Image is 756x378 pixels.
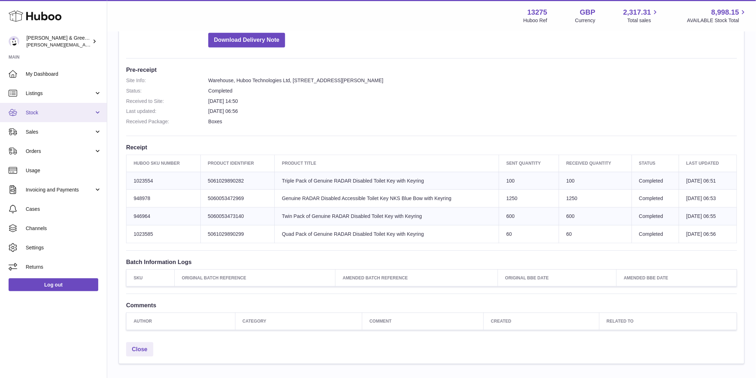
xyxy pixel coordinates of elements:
td: Completed [632,225,679,243]
span: Total sales [627,17,659,24]
td: 5060053472969 [200,190,275,208]
span: Channels [26,225,101,232]
strong: 13275 [527,8,547,17]
td: Completed [632,190,679,208]
dt: Received to Site: [126,98,208,105]
h3: Batch Information Logs [126,258,737,266]
td: 1023554 [126,172,201,190]
span: 8,998.15 [711,8,739,17]
th: Product title [275,155,499,172]
th: Author [126,313,235,330]
th: Status [632,155,679,172]
th: Received Quantity [559,155,632,172]
h3: Comments [126,301,737,309]
a: Close [126,342,153,357]
td: 946964 [126,208,201,225]
span: 2,317.31 [623,8,651,17]
td: [DATE] 06:55 [679,208,737,225]
td: 5061029890299 [200,225,275,243]
dd: Completed [208,88,737,94]
td: 1250 [499,190,559,208]
dt: Last updated: [126,108,208,115]
td: 60 [499,225,559,243]
td: 1250 [559,190,632,208]
td: 1023585 [126,225,201,243]
div: Huboo Ref [523,17,547,24]
th: Created [484,313,600,330]
th: Comment [362,313,484,330]
button: Download Delivery Note [208,33,285,48]
td: 60 [559,225,632,243]
td: 600 [499,208,559,225]
th: Huboo SKU Number [126,155,201,172]
td: 600 [559,208,632,225]
th: Related to [600,313,737,330]
dd: Boxes [208,118,737,125]
span: Invoicing and Payments [26,186,94,193]
th: Amended Batch Reference [335,270,498,287]
th: Original BBE Date [498,270,617,287]
td: [DATE] 06:51 [679,172,737,190]
td: 100 [499,172,559,190]
th: Sent Quantity [499,155,559,172]
h3: Pre-receipt [126,66,737,74]
span: Orders [26,148,94,155]
span: AVAILABLE Stock Total [687,17,747,24]
a: Log out [9,278,98,291]
th: Product Identifier [200,155,275,172]
span: Cases [26,206,101,213]
th: Last updated [679,155,737,172]
td: [DATE] 06:53 [679,190,737,208]
td: Triple Pack of Genuine RADAR Disabled Toilet Key with Keyring [275,172,499,190]
td: 5061029890282 [200,172,275,190]
td: Completed [632,172,679,190]
div: [PERSON_NAME] & Green Ltd [26,35,91,48]
td: 100 [559,172,632,190]
span: Usage [26,167,101,174]
td: Genuine RADAR Disabled Accessible Toilet Key NKS Blue Bow with Keyring [275,190,499,208]
td: [DATE] 06:56 [679,225,737,243]
dd: [DATE] 06:56 [208,108,737,115]
th: Category [235,313,362,330]
span: Sales [26,129,94,135]
strong: GBP [580,8,595,17]
dt: Site Info: [126,77,208,84]
th: Original Batch Reference [175,270,335,287]
a: 2,317.31 Total sales [623,8,660,24]
div: Currency [575,17,596,24]
span: Settings [26,244,101,251]
dt: Received Package: [126,118,208,125]
td: 948978 [126,190,201,208]
td: 5060053473140 [200,208,275,225]
span: Listings [26,90,94,97]
td: Twin Pack of Genuine RADAR Disabled Toilet Key with Keyring [275,208,499,225]
span: My Dashboard [26,71,101,78]
a: 8,998.15 AVAILABLE Stock Total [687,8,747,24]
h3: Receipt [126,143,737,151]
dd: [DATE] 14:50 [208,98,737,105]
td: Completed [632,208,679,225]
dd: Warehouse, Huboo Technologies Ltd, [STREET_ADDRESS][PERSON_NAME] [208,77,737,84]
th: SKU [126,270,175,287]
span: Stock [26,109,94,116]
td: Quad Pack of Genuine RADAR Disabled Toilet Key with Keyring [275,225,499,243]
img: ellen@bluebadgecompany.co.uk [9,36,19,47]
dt: Status: [126,88,208,94]
th: Amended BBE Date [617,270,737,287]
span: [PERSON_NAME][EMAIL_ADDRESS][DOMAIN_NAME] [26,42,143,48]
span: Returns [26,264,101,270]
